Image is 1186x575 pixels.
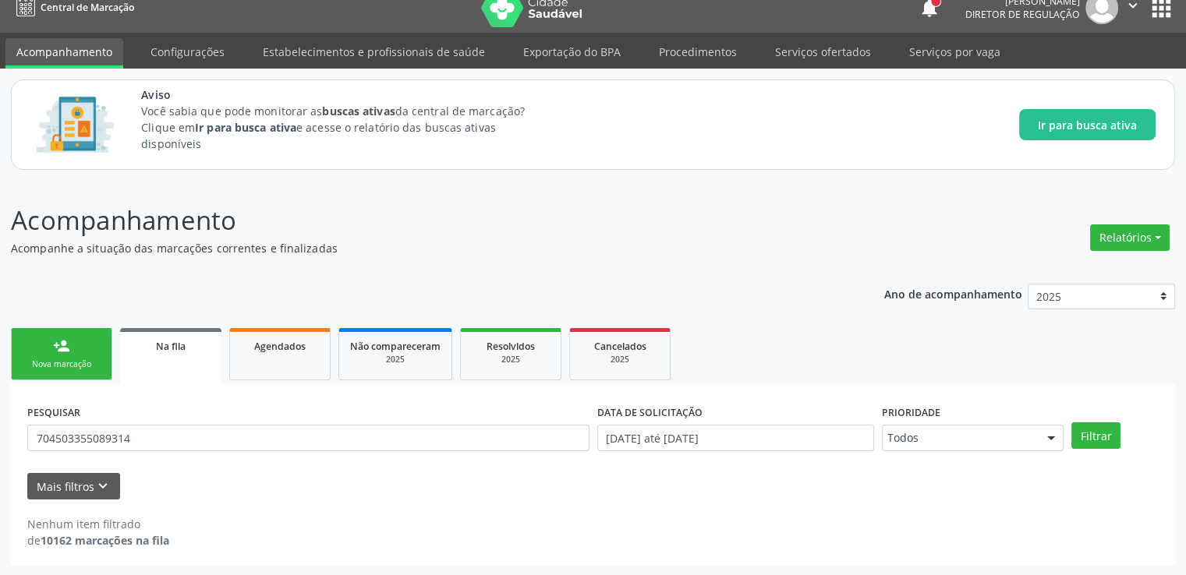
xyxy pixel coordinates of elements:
span: Todos [887,430,1032,446]
div: Nova marcação [23,358,101,370]
div: 2025 [472,354,550,365]
span: Diretor de regulação [965,8,1080,21]
a: Acompanhamento [5,38,123,69]
label: DATA DE SOLICITAÇÃO [597,400,703,425]
span: Na fila [156,340,186,353]
span: Central de Marcação [41,1,134,14]
div: Nenhum item filtrado [27,516,169,532]
span: Não compareceram [350,340,441,353]
a: Serviços por vaga [898,38,1011,65]
strong: buscas ativas [322,104,395,118]
div: 2025 [350,354,441,365]
strong: Ir para busca ativa [195,120,296,135]
p: Ano de acompanhamento [884,284,1022,303]
button: Filtrar [1071,422,1121,449]
p: Acompanhamento [11,201,826,240]
button: Relatórios [1090,224,1170,251]
span: Ir para busca ativa [1038,117,1137,133]
p: Você sabia que pode monitorar as da central de marcação? Clique em e acesse o relatório das busca... [141,103,554,152]
a: Serviços ofertados [764,38,882,65]
a: Estabelecimentos e profissionais de saúde [252,38,496,65]
div: de [27,532,169,549]
input: Nome, CNS [27,425,589,451]
img: Imagem de CalloutCard [30,90,119,160]
button: Ir para busca ativa [1019,109,1156,140]
i: keyboard_arrow_down [94,478,112,495]
div: 2025 [581,354,659,365]
a: Procedimentos [648,38,748,65]
span: Cancelados [594,340,646,353]
p: Acompanhe a situação das marcações correntes e finalizadas [11,240,826,256]
span: Agendados [254,340,306,353]
a: Exportação do BPA [512,38,632,65]
span: Aviso [141,86,554,103]
div: person_add [53,337,70,355]
a: Configurações [140,38,235,65]
span: Resolvidos [487,340,535,353]
strong: 10162 marcações na fila [41,533,169,548]
label: PESQUISAR [27,400,80,425]
input: Selecione um intervalo [597,425,874,451]
label: Prioridade [882,400,940,425]
button: Mais filtroskeyboard_arrow_down [27,473,120,500]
